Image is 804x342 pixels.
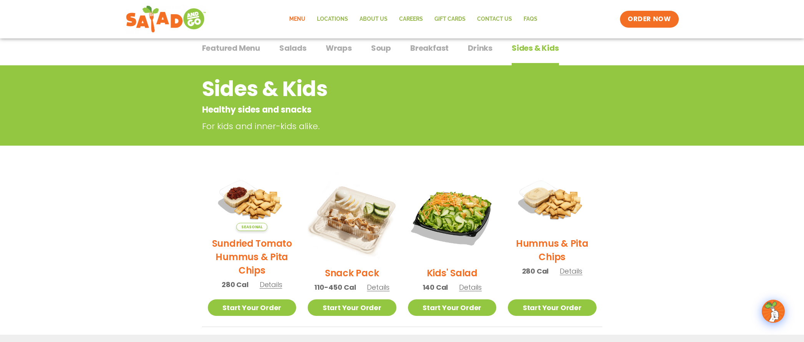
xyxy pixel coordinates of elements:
[429,10,471,28] a: GIFT CARDS
[260,280,282,289] span: Details
[560,266,582,276] span: Details
[423,282,448,292] span: 140 Cal
[408,172,497,261] img: Product photo for Kids’ Salad
[208,237,297,277] h2: Sundried Tomato Hummus & Pita Chips
[408,299,497,316] a: Start Your Order
[283,10,311,28] a: Menu
[208,299,297,316] a: Start Your Order
[354,10,393,28] a: About Us
[208,172,297,231] img: Product photo for Sundried Tomato Hummus & Pita Chips
[202,103,540,116] p: Healthy sides and snacks
[459,282,482,292] span: Details
[518,10,543,28] a: FAQs
[314,282,356,292] span: 110-450 Cal
[471,10,518,28] a: Contact Us
[508,237,597,264] h2: Hummus & Pita Chips
[308,299,396,316] a: Start Your Order
[202,120,544,133] p: For kids and inner-kids alike.
[283,10,543,28] nav: Menu
[522,266,549,276] span: 280 Cal
[410,42,449,54] span: Breakfast
[202,73,540,105] h2: Sides & Kids
[620,11,678,28] a: ORDER NOW
[468,42,492,54] span: Drinks
[427,266,477,280] h2: Kids' Salad
[202,40,602,66] div: Tabbed content
[371,42,391,54] span: Soup
[308,172,396,261] img: Product photo for Snack Pack
[126,4,207,35] img: new-SAG-logo-768×292
[367,282,390,292] span: Details
[393,10,429,28] a: Careers
[311,10,354,28] a: Locations
[202,42,260,54] span: Featured Menu
[326,42,352,54] span: Wraps
[279,42,307,54] span: Salads
[236,223,267,231] span: Seasonal
[508,299,597,316] a: Start Your Order
[763,300,784,322] img: wpChatIcon
[325,266,379,280] h2: Snack Pack
[222,279,249,290] span: 280 Cal
[508,172,597,231] img: Product photo for Hummus & Pita Chips
[628,15,671,24] span: ORDER NOW
[512,42,559,54] span: Sides & Kids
